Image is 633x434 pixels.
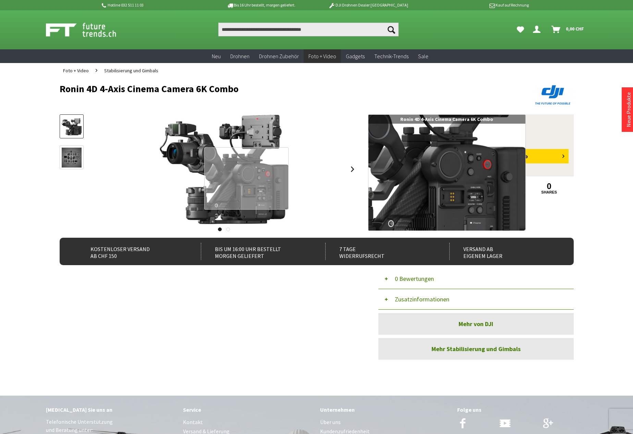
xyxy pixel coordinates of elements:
a: Neu [207,49,226,63]
p: DJI Drohnen Dealer [GEOGRAPHIC_DATA] [315,1,422,9]
span: Ronin 4D 4-Axis Cinema Camera 6K Combo [400,116,493,122]
span: 0,00 CHF [566,23,584,34]
input: Produkt, Marke, Kategorie, EAN, Artikelnummer… [218,23,399,36]
a: Mehr Stabilisierung und Gimbals [378,338,574,360]
p: Bis 16 Uhr bestellt, morgen geliefert. [208,1,315,9]
a: Drohnen Zubehör [254,49,304,63]
a: Gadgets [341,49,369,63]
div: Versand ab eigenem Lager [449,243,559,260]
a: 0 [525,183,573,190]
p: Kauf auf Rechnung [422,1,529,9]
a: Warenkorb [549,23,587,36]
a: Sale [413,49,433,63]
img: DJI [533,84,574,106]
h1: Ronin 4D 4-Axis Cinema Camera 6K Combo [60,84,471,94]
button: Suchen [384,23,399,36]
a: Foto + Video [304,49,341,63]
a: Über uns [320,418,450,427]
div: Service [183,405,313,414]
span: Sale [418,53,428,60]
span: Technik-Trends [374,53,409,60]
span: Drohnen [230,53,249,60]
p: Hotline 032 511 11 03 [101,1,208,9]
span: Neu [212,53,221,60]
div: 7 Tage Widerrufsrecht [325,243,435,260]
div: Folge uns [457,405,587,414]
img: Vorschau: Ronin 4D 4-Axis Cinema Camera 6K Combo [62,118,82,135]
span: Drohnen Zubehör [259,53,299,60]
button: Zusatzinformationen [378,289,574,310]
a: Foto + Video [60,63,92,78]
img: Shop Futuretrends - zur Startseite wechseln [46,21,131,38]
div: Unternehmen [320,405,450,414]
img: Ronin 4D 4-Axis Cinema Camera 6K Combo [160,114,289,224]
span: Gadgets [346,53,365,60]
div: Bis um 16:00 Uhr bestellt Morgen geliefert [201,243,310,260]
a: Technik-Trends [369,49,413,63]
a: Stabilisierung und Gimbals [101,63,162,78]
a: Kontakt [183,418,313,427]
a: Neue Produkte [625,92,632,127]
div: Kostenloser Versand ab CHF 150 [77,243,186,260]
div: [MEDICAL_DATA] Sie uns an [46,405,176,414]
button: 0 Bewertungen [378,269,574,289]
a: Mehr von DJI [378,313,574,335]
a: shares [525,190,573,195]
span: Stabilisierung und Gimbals [104,67,158,74]
a: Drohnen [226,49,254,63]
span: Foto + Video [308,53,336,60]
a: Meine Favoriten [513,23,527,36]
a: Dein Konto [530,23,546,36]
span: Foto + Video [63,67,89,74]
